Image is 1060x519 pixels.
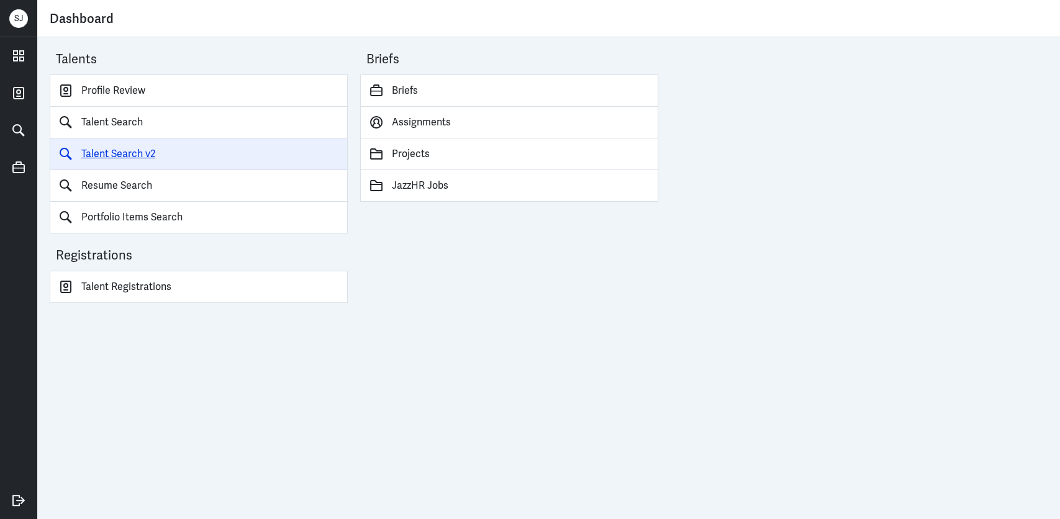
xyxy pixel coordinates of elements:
a: Talent Registrations [50,271,348,303]
a: Profile Review [50,74,348,107]
a: Talent Search [50,107,348,138]
a: Projects [360,138,658,170]
a: Portfolio Items Search [50,202,348,233]
div: Talents [56,50,348,74]
div: S J [9,9,28,28]
a: JazzHR Jobs [360,170,658,202]
a: Resume Search [50,170,348,202]
a: Talent Search v2 [50,138,348,170]
a: Briefs [360,74,658,107]
a: Assignments [360,107,658,138]
div: Dashboard [50,6,1048,30]
div: Briefs [366,50,658,74]
div: Registrations [56,246,348,271]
